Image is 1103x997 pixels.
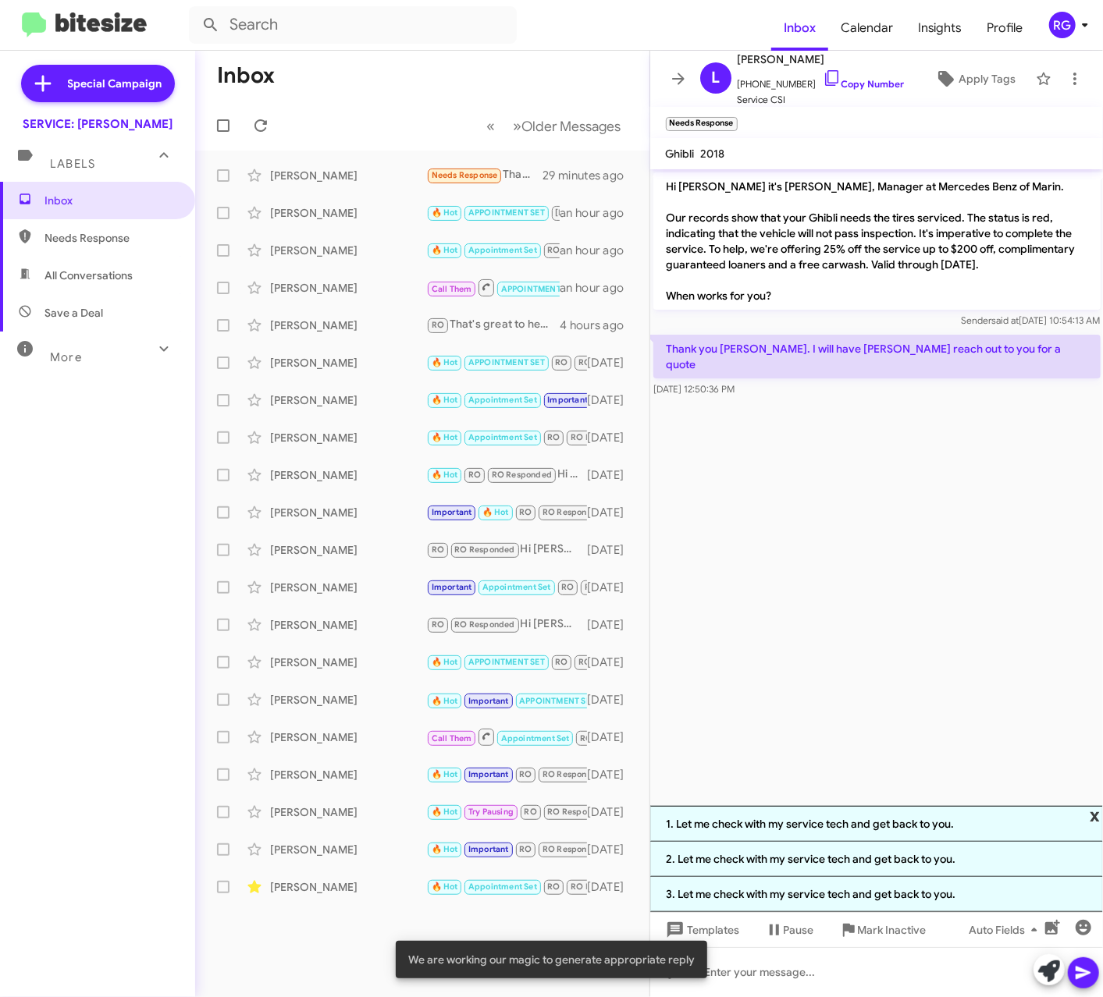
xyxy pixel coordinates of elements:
span: RO Responded [543,507,603,517]
span: 🔥 Hot [432,395,458,405]
span: APPOINTMENT SET [519,696,596,706]
div: [PERSON_NAME] [270,168,426,183]
div: [PERSON_NAME] [270,243,426,258]
div: [DATE] [587,804,637,820]
span: RO [519,507,532,517]
div: Hi [PERSON_NAME], based on our records your vehicle will be due for routine service next month. C... [426,727,587,747]
div: Hi [PERSON_NAME], based on our records your 2014 C-Class is due for service next week. Can I make... [426,391,587,409]
span: « [487,116,496,136]
a: Calendar [828,5,906,51]
span: [DATE] 12:50:36 PM [653,383,735,395]
p: Hi [PERSON_NAME] it's [PERSON_NAME], Manager at Mercedes Benz of Marin. Our records show that you... [653,172,1101,310]
span: said at [991,314,1019,326]
div: [PERSON_NAME] [270,879,426,895]
div: SERVICE: [PERSON_NAME] [23,116,173,132]
span: RO [468,470,481,480]
a: Insights [906,5,975,51]
span: 🔥 Hot [432,432,458,442]
span: [PHONE_NUMBER] [738,69,905,92]
span: [PERSON_NAME] [555,208,624,218]
div: That's great to hear! If you have any upcoming maintenance or repair needs, feel free to let me k... [426,316,560,334]
button: Mark Inactive [827,916,939,944]
div: [PERSON_NAME] [270,617,426,633]
div: [DATE] [587,842,637,857]
input: Search [189,6,517,44]
p: Thank you [PERSON_NAME]. I will have [PERSON_NAME] reach out to you for a quote [653,335,1101,378]
span: Mark Inactive [858,916,927,944]
span: RO Responded [578,657,639,667]
span: RO [432,545,444,555]
span: RO [525,807,537,817]
span: RO [555,357,568,367]
div: Hi [PERSON_NAME], based on our records your vehicle will be due for routine maintenance next mont... [426,803,587,821]
div: Hi [PERSON_NAME], based on our records your 2020 C300 is due for routine service. Can I make an a... [426,466,587,484]
div: [DATE] [587,430,637,445]
div: Hi [PERSON_NAME], based on our records your 2018 E-class is due for routine service. Can I make a... [426,578,587,596]
div: [PERSON_NAME] [270,767,426,782]
span: APPOINTMENT SET [468,657,545,667]
a: Profile [975,5,1036,51]
span: Service CSI [738,92,905,108]
div: [DATE] [587,617,637,633]
div: an hour ago [560,280,636,296]
span: RO Responded [492,470,552,480]
span: 🔥 Hot [432,844,458,854]
div: Thank you [PERSON_NAME]. I will have [PERSON_NAME] reach out to you for a quote [426,166,543,184]
small: Needs Response [666,117,738,131]
div: [DATE] [587,692,637,708]
span: APPOINTMENT SET [501,284,578,294]
span: Pause [784,916,814,944]
span: RO [519,844,532,854]
span: x [1090,806,1100,825]
span: Older Messages [522,118,621,135]
span: RO Responded [454,619,514,630]
span: APPOINTMENT SET [468,357,545,367]
div: Hi [PERSON_NAME], based on our records your 2018 GLE is due for routine service next month. Can I... [426,541,587,559]
div: [PERSON_NAME] [270,355,426,371]
span: 🔥 Hot [432,882,458,892]
span: Try Pausing [468,807,514,817]
div: [DATE] [587,392,637,408]
span: Apply Tags [959,65,1016,93]
span: Special Campaign [68,76,162,91]
span: RO [555,657,568,667]
span: Appointment Set [501,733,570,743]
div: [PERSON_NAME] [270,205,426,221]
span: Auto Fields [969,916,1044,944]
span: RO Responded [454,545,514,555]
button: Templates [650,916,753,944]
a: Copy Number [823,78,905,90]
span: 2018 [701,147,725,161]
span: Important [547,395,588,405]
span: L [711,66,720,90]
span: RO Responded [571,432,631,442]
div: Hi [PERSON_NAME], based on our records your vehicle is due for routine maintenance. Can I make an... [426,616,587,633]
div: [PERSON_NAME] [270,467,426,483]
span: RO [432,320,444,330]
div: [DATE] [587,655,637,670]
span: Needs Response [44,230,177,246]
span: 🔥 Hot [432,657,458,667]
span: 🔥 Hot [432,245,458,255]
span: 🔥 Hot [432,208,458,218]
span: Call Them [432,733,472,743]
span: All Conversations [44,268,133,283]
div: Thank you for letting us know! We can definitely assist with checking and adjusting your tire pre... [426,204,560,222]
span: RO Responded [571,882,631,892]
span: RO [547,245,560,255]
span: RO Responded [547,807,607,817]
div: Can I make an appointment for you ? [426,765,587,783]
span: RO Responded [585,582,645,592]
div: Hi [PERSON_NAME], based on our records your vehicle is due for routine maintenance. We have a spe... [426,690,587,709]
span: Sender [DATE] 10:54:13 AM [961,314,1100,326]
div: [DATE] [587,467,637,483]
div: [DATE] [587,542,637,558]
div: 29 minutes ago [543,168,637,183]
div: Hi [PERSON_NAME], thank you for letting me know. I’ll make sure your record reflects that. Feel f... [426,278,560,297]
button: RG [1036,12,1086,38]
nav: Page navigation example [479,110,631,142]
span: Appointment Set [468,395,537,405]
div: [PERSON_NAME] [270,580,426,595]
div: [PERSON_NAME] [270,430,426,445]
